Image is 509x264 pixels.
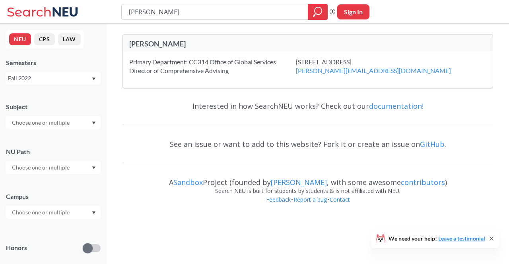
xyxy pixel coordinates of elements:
button: LAW [58,33,81,45]
p: Honors [6,243,27,252]
a: documentation! [369,101,424,111]
input: Class, professor, course number, "phrase" [128,5,302,19]
svg: Dropdown arrow [92,77,96,81]
button: NEU [9,33,31,45]
a: Feedback [266,196,291,203]
svg: magnifying glass [313,6,322,17]
div: A Project (founded by , with some awesome ) [122,171,493,187]
a: GitHub [420,139,445,149]
div: NU Path [6,147,101,156]
div: Campus [6,192,101,201]
div: Subject [6,102,101,111]
div: Dropdown arrow [6,161,101,174]
div: See an issue or want to add to this website? Fork it or create an issue on . [122,133,493,156]
div: Dropdown arrow [6,116,101,129]
a: Contact [329,196,350,203]
div: Interested in how SearchNEU works? Check out our [122,94,493,118]
div: Dropdown arrow [6,206,101,219]
div: magnifying glass [308,4,328,20]
div: Fall 2022 [8,74,91,83]
svg: Dropdown arrow [92,166,96,170]
div: Semesters [6,58,101,67]
a: Sandbox [173,177,203,187]
input: Choose one or multiple [8,163,75,172]
button: Sign In [337,4,369,19]
div: Search NEU is built for students by students & is not affiliated with NEU. [122,187,493,195]
a: [PERSON_NAME] [271,177,327,187]
div: Fall 2022Dropdown arrow [6,72,101,85]
a: [PERSON_NAME][EMAIL_ADDRESS][DOMAIN_NAME] [296,67,451,74]
button: CPS [34,33,55,45]
div: • • [122,195,493,216]
svg: Dropdown arrow [92,121,96,125]
input: Choose one or multiple [8,208,75,217]
input: Choose one or multiple [8,118,75,127]
a: Report a bug [293,196,327,203]
div: Primary Department: CC314 Office of Global Services Director of Comprehensive Advising [129,58,296,75]
div: [STREET_ADDRESS] [296,58,471,75]
a: Leave a testimonial [438,235,485,242]
div: [PERSON_NAME] [129,39,308,48]
svg: Dropdown arrow [92,211,96,214]
a: contributors [401,177,445,187]
span: We need your help! [389,236,485,241]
